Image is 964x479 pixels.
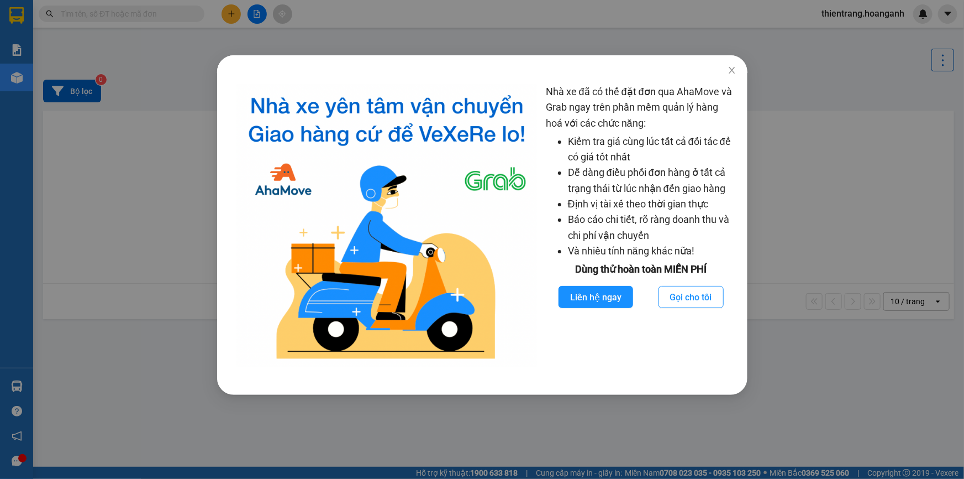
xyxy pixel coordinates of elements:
span: Liên hệ ngay [570,290,621,304]
button: Gọi cho tôi [658,286,723,308]
li: Kiểm tra giá cùng lúc tất cả đối tác để có giá tốt nhất [567,134,736,165]
div: Dùng thử hoàn toàn MIỄN PHÍ [545,262,736,277]
img: logo [237,84,537,367]
span: Gọi cho tôi [670,290,712,304]
li: Dễ dàng điều phối đơn hàng ở tất cả trạng thái từ lúc nhận đến giao hàng [567,165,736,196]
button: Liên hệ ngay [558,286,633,308]
li: Và nhiều tính năng khác nữa! [567,243,736,259]
div: Nhà xe đã có thể đặt đơn qua AhaMove và Grab ngay trên phần mềm quản lý hàng hoá với các chức năng: [545,84,736,367]
button: Close [716,55,747,86]
li: Báo cáo chi tiết, rõ ràng doanh thu và chi phí vận chuyển [567,212,736,243]
span: close [727,66,736,75]
li: Định vị tài xế theo thời gian thực [567,196,736,212]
